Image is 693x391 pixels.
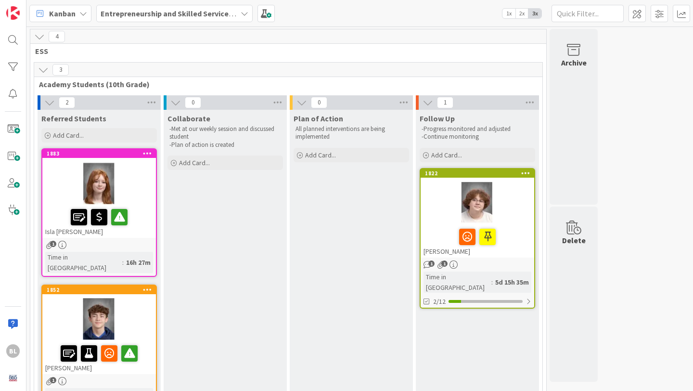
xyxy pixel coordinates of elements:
[433,297,446,307] span: 2/12
[294,114,343,123] span: Plan of Action
[311,97,327,108] span: 0
[305,151,336,159] span: Add Card...
[562,235,586,246] div: Delete
[441,261,448,267] span: 1
[42,286,156,374] div: 1852[PERSON_NAME]
[437,97,453,108] span: 1
[167,114,210,123] span: Collaborate
[502,9,515,18] span: 1x
[42,149,156,158] div: 1883
[47,287,156,293] div: 1852
[41,148,157,277] a: 1883Isla [PERSON_NAME]Time in [GEOGRAPHIC_DATA]:16h 27m
[422,125,533,133] p: -Progress monitored and adjusted
[295,125,407,141] p: All planned interventions are being implemented
[515,9,528,18] span: 2x
[39,79,530,89] span: Academy Students (10th Grade)
[6,371,20,385] img: avatar
[124,257,153,268] div: 16h 27m
[42,341,156,374] div: [PERSON_NAME]
[6,6,20,20] img: Visit kanbanzone.com
[428,261,435,267] span: 1
[35,46,534,56] span: ESS
[45,252,122,273] div: Time in [GEOGRAPHIC_DATA]
[493,277,531,287] div: 5d 15h 35m
[42,149,156,238] div: 1883Isla [PERSON_NAME]
[421,169,534,258] div: 1822[PERSON_NAME]
[42,205,156,238] div: Isla [PERSON_NAME]
[423,272,491,293] div: Time in [GEOGRAPHIC_DATA]
[169,141,281,149] p: -Plan of action is created
[561,57,587,68] div: Archive
[122,257,124,268] span: :
[49,8,76,19] span: Kanban
[420,168,535,309] a: 1822[PERSON_NAME]Time in [GEOGRAPHIC_DATA]:5d 15h 35m2/12
[421,225,534,258] div: [PERSON_NAME]
[41,114,106,123] span: Referred Students
[101,9,336,18] b: Entrepreneurship and Skilled Services Interventions - [DATE]-[DATE]
[47,150,156,157] div: 1883
[431,151,462,159] span: Add Card...
[6,344,20,358] div: BL
[425,170,534,177] div: 1822
[420,114,455,123] span: Follow Up
[50,241,56,247] span: 1
[42,286,156,294] div: 1852
[169,125,281,141] p: -Met at our weekly session and discussed student
[552,5,624,22] input: Quick Filter...
[422,133,533,141] p: -Continue monitoring
[52,64,69,76] span: 3
[491,277,493,287] span: :
[59,97,75,108] span: 2
[53,131,84,140] span: Add Card...
[50,377,56,383] span: 1
[179,158,210,167] span: Add Card...
[49,31,65,42] span: 4
[185,97,201,108] span: 0
[421,169,534,178] div: 1822
[528,9,541,18] span: 3x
